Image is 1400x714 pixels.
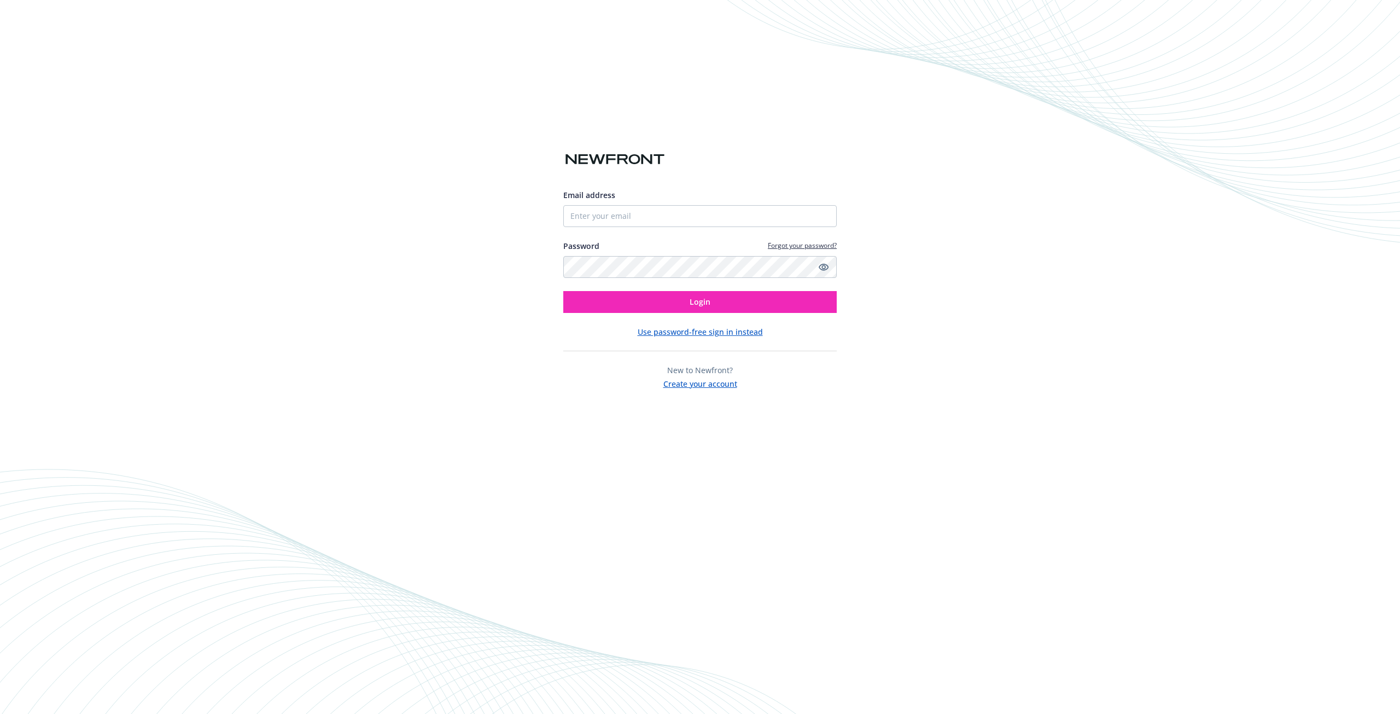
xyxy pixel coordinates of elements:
button: Login [563,291,837,313]
span: Login [690,297,710,307]
button: Use password-free sign in instead [638,326,763,338]
a: Show password [817,260,830,274]
button: Create your account [663,376,737,390]
span: New to Newfront? [667,365,733,375]
input: Enter your password [563,256,837,278]
a: Forgot your password? [768,241,837,250]
span: Email address [563,190,615,200]
input: Enter your email [563,205,837,227]
label: Password [563,240,599,252]
img: Newfront logo [563,150,667,169]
